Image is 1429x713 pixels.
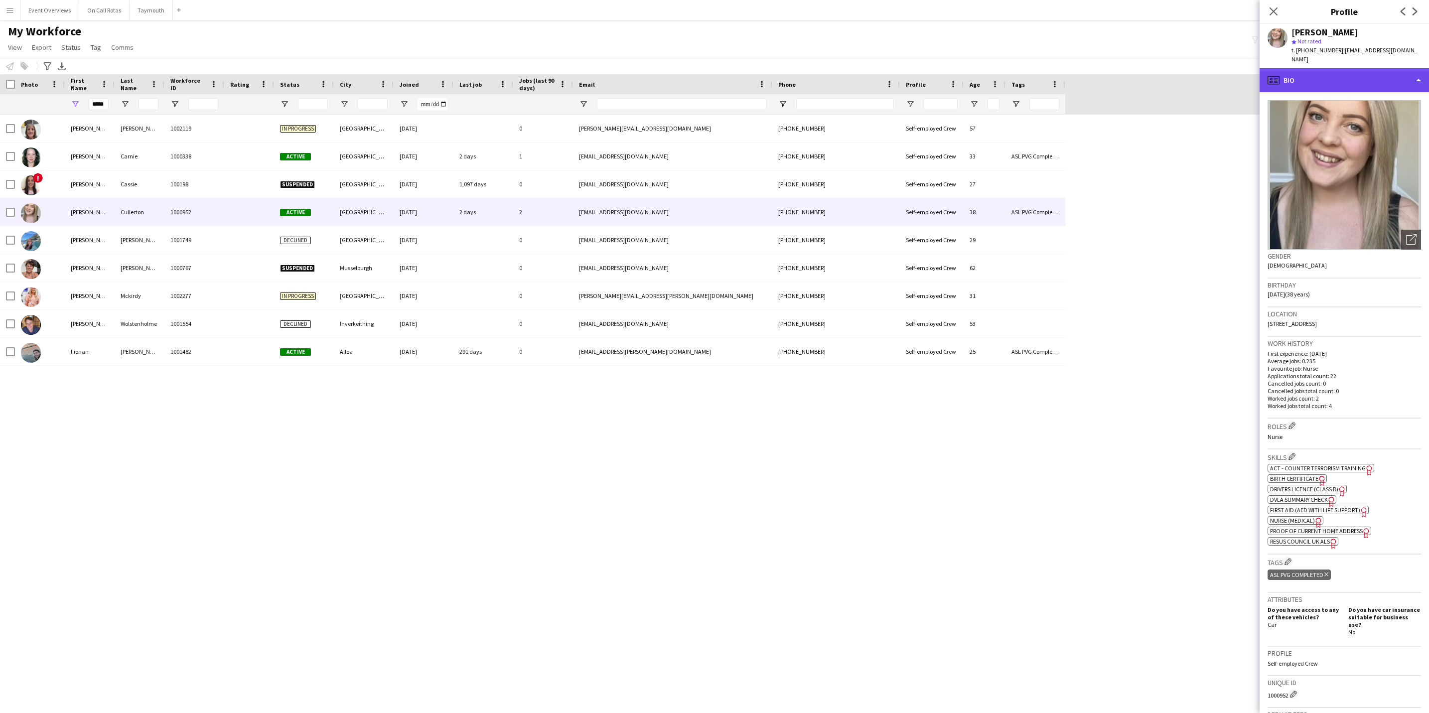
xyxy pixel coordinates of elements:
[1029,98,1059,110] input: Tags Filter Input
[906,100,915,109] button: Open Filter Menu
[400,100,409,109] button: Open Filter Menu
[964,115,1005,142] div: 57
[970,100,979,109] button: Open Filter Menu
[1268,660,1421,667] p: Self-employed Crew
[513,310,573,337] div: 0
[1268,100,1421,250] img: Crew avatar or photo
[970,81,980,88] span: Age
[1268,421,1421,431] h3: Roles
[573,338,772,365] div: [EMAIL_ADDRESS][PERSON_NAME][DOMAIN_NAME]
[1268,380,1421,387] p: Cancelled jobs count: 0
[1268,678,1421,687] h3: Unique ID
[21,259,41,279] img: Fiona Mcfarlane
[772,338,900,365] div: [PHONE_NUMBER]
[513,143,573,170] div: 1
[453,338,513,365] div: 291 days
[65,143,115,170] div: [PERSON_NAME]
[334,254,394,282] div: Musselburgh
[164,226,224,254] div: 1001749
[65,254,115,282] div: [PERSON_NAME]
[964,338,1005,365] div: 25
[1268,595,1421,604] h3: Attributes
[115,115,164,142] div: [PERSON_NAME]
[65,115,115,142] div: [PERSON_NAME]
[1268,365,1421,372] p: Favourite job: Nurse
[1297,37,1321,45] span: Not rated
[964,310,1005,337] div: 53
[400,81,419,88] span: Joined
[1268,649,1421,658] h3: Profile
[1005,338,1065,365] div: ASL PVG Completed
[1270,475,1318,482] span: Birth Certificate
[513,254,573,282] div: 0
[1268,281,1421,289] h3: Birthday
[8,24,81,39] span: My Workforce
[1348,628,1355,636] span: No
[513,338,573,365] div: 0
[280,348,311,356] span: Active
[1011,100,1020,109] button: Open Filter Menu
[1268,252,1421,261] h3: Gender
[1268,606,1340,621] h5: Do you have access to any of these vehicles?
[170,77,206,92] span: Workforce ID
[573,254,772,282] div: [EMAIL_ADDRESS][DOMAIN_NAME]
[900,198,964,226] div: Self-employed Crew
[21,287,41,307] img: Fiona Mckirdy
[32,43,51,52] span: Export
[900,115,964,142] div: Self-employed Crew
[21,315,41,335] img: Fiona Wolstenholme
[988,98,1000,110] input: Age Filter Input
[139,98,158,110] input: Last Name Filter Input
[900,143,964,170] div: Self-employed Crew
[1268,320,1317,327] span: [STREET_ADDRESS]
[115,226,164,254] div: [PERSON_NAME]
[89,98,109,110] input: First Name Filter Input
[1270,496,1328,503] span: DVLA Summary Check
[1270,506,1360,514] span: First Aid (AED with life support)
[79,0,130,20] button: On Call Rotas
[579,100,588,109] button: Open Filter Menu
[65,170,115,198] div: [PERSON_NAME]
[164,338,224,365] div: 1001482
[900,170,964,198] div: Self-employed Crew
[334,170,394,198] div: [GEOGRAPHIC_DATA]
[573,170,772,198] div: [EMAIL_ADDRESS][DOMAIN_NAME]
[1270,527,1363,535] span: Proof of Current Home Address
[964,282,1005,309] div: 31
[1291,46,1343,54] span: t. [PHONE_NUMBER]
[28,41,55,54] a: Export
[1268,433,1283,440] span: Nurse
[115,198,164,226] div: Cullerton
[772,282,900,309] div: [PHONE_NUMBER]
[1268,689,1421,699] div: 1000952
[298,98,328,110] input: Status Filter Input
[900,282,964,309] div: Self-employed Crew
[358,98,388,110] input: City Filter Input
[1291,46,1418,63] span: | [EMAIL_ADDRESS][DOMAIN_NAME]
[65,282,115,309] div: [PERSON_NAME]
[21,231,41,251] img: Fiona MacIsaac
[1268,372,1421,380] p: Applications total count: 22
[8,43,22,52] span: View
[772,143,900,170] div: [PHONE_NUMBER]
[772,198,900,226] div: [PHONE_NUMBER]
[164,282,224,309] div: 1002277
[280,125,316,133] span: In progress
[334,115,394,142] div: [GEOGRAPHIC_DATA]
[164,115,224,142] div: 1002119
[964,226,1005,254] div: 29
[21,175,41,195] img: Fiona Cassie
[1005,143,1065,170] div: ASL PVG Completed, C1 Drivers, Calum's Team, Emergency Response Driver, EMTs, Paramedic
[65,310,115,337] div: [PERSON_NAME]
[597,98,766,110] input: Email Filter Input
[964,198,1005,226] div: 38
[33,173,43,183] span: !
[334,226,394,254] div: [GEOGRAPHIC_DATA]
[107,41,138,54] a: Comms
[21,81,38,88] span: Photo
[65,338,115,365] div: Fionan
[1270,538,1330,545] span: Resus Council UK ALS
[394,170,453,198] div: [DATE]
[280,209,311,216] span: Active
[280,265,315,272] span: Suspended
